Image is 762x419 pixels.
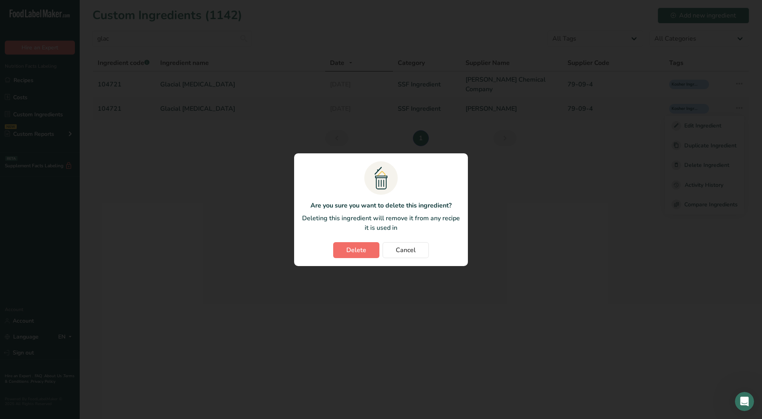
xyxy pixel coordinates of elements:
[396,245,416,255] span: Cancel
[302,213,460,233] p: Deleting this ingredient will remove it from any recipe it is used in
[735,392,754,411] iframe: Intercom live chat
[302,201,460,210] p: Are you sure you want to delete this ingredient?
[333,242,379,258] button: Delete
[383,242,429,258] button: Cancel
[346,245,366,255] span: Delete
